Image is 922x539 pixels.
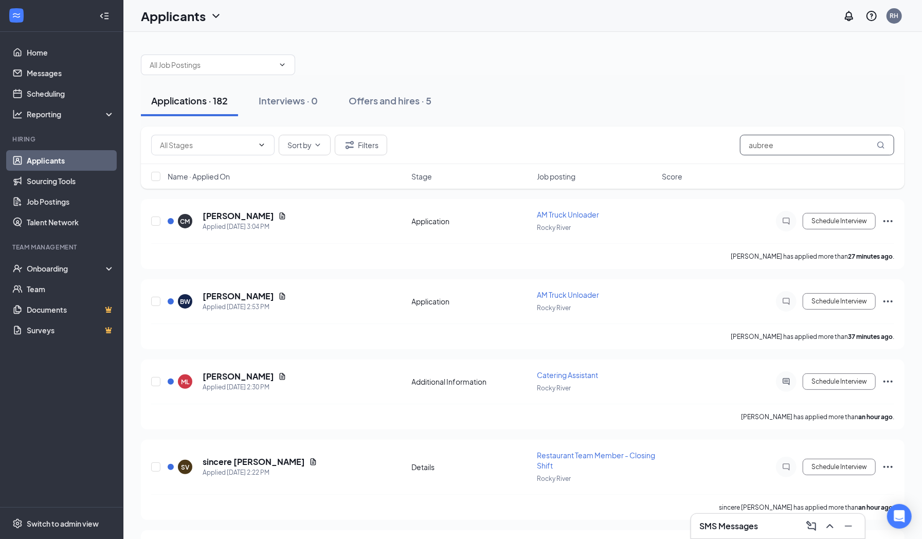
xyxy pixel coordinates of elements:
span: Rocky River [537,304,571,312]
a: SurveysCrown [27,320,115,340]
svg: Document [309,458,317,466]
span: Rocky River [537,224,571,231]
button: Schedule Interview [803,459,876,475]
h3: SMS Messages [699,520,758,532]
div: ML [181,378,189,386]
svg: Document [278,372,286,381]
svg: ActiveChat [780,378,792,386]
svg: Ellipses [882,215,894,227]
svg: ChatInactive [780,297,792,306]
b: an hour ago [858,504,893,511]
a: Applicants [27,150,115,171]
h5: [PERSON_NAME] [203,371,274,382]
a: Job Postings [27,191,115,212]
span: Restaurant Team Member - Closing Shift [537,451,655,470]
svg: Ellipses [882,461,894,473]
p: [PERSON_NAME] has applied more than . [741,412,894,421]
a: Home [27,42,115,63]
div: Applied [DATE] 3:04 PM [203,222,286,232]
b: 37 minutes ago [848,333,893,340]
div: Additional Information [412,376,531,387]
div: Applications · 182 [151,94,228,107]
div: CM [180,217,190,226]
a: Scheduling [27,83,115,104]
p: sincere [PERSON_NAME] has applied more than . [719,503,894,512]
span: Score [662,171,682,182]
svg: Ellipses [882,375,894,388]
svg: Document [278,292,286,300]
p: [PERSON_NAME] has applied more than . [731,252,894,261]
span: Sort by [287,141,312,149]
div: Application [412,216,531,226]
div: Reporting [27,109,115,119]
div: BW [180,297,190,306]
svg: UserCheck [12,263,23,274]
svg: Analysis [12,109,23,119]
input: All Job Postings [150,59,274,70]
button: Schedule Interview [803,293,876,310]
a: Team [27,279,115,299]
input: All Stages [160,139,254,151]
div: Application [412,296,531,307]
a: Sourcing Tools [27,171,115,191]
h1: Applicants [141,7,206,25]
button: Minimize [840,518,857,534]
button: Sort byChevronDown [279,135,331,155]
svg: ChevronUp [824,520,836,532]
div: RH [890,11,899,20]
span: AM Truck Unloader [537,290,599,299]
div: Team Management [12,243,113,251]
svg: Ellipses [882,295,894,308]
svg: MagnifyingGlass [877,141,885,149]
input: Search in applications [740,135,894,155]
button: ComposeMessage [803,518,820,534]
svg: ChatInactive [780,217,792,225]
svg: Document [278,212,286,220]
a: Messages [27,63,115,83]
button: ChevronUp [822,518,838,534]
span: Job posting [537,171,575,182]
span: Name · Applied On [168,171,230,182]
div: Interviews · 0 [259,94,318,107]
h5: [PERSON_NAME] [203,210,274,222]
svg: QuestionInfo [865,10,878,22]
span: Stage [412,171,432,182]
svg: ChevronDown [278,61,286,69]
div: SV [181,463,189,472]
div: Applied [DATE] 2:30 PM [203,382,286,392]
b: an hour ago [858,413,893,421]
span: Catering Assistant [537,370,598,380]
b: 27 minutes ago [848,253,893,260]
div: Hiring [12,135,113,143]
svg: Collapse [99,11,110,21]
svg: ChevronDown [258,141,266,149]
div: Open Intercom Messenger [887,504,912,529]
div: Switch to admin view [27,518,99,529]
svg: Minimize [842,520,855,532]
p: [PERSON_NAME] has applied more than . [731,332,894,341]
svg: ChatInactive [780,463,792,471]
span: AM Truck Unloader [537,210,599,219]
button: Schedule Interview [803,373,876,390]
div: Offers and hires · 5 [349,94,431,107]
div: Applied [DATE] 2:53 PM [203,302,286,312]
a: Talent Network [27,212,115,232]
svg: ChevronDown [314,141,322,149]
div: Applied [DATE] 2:22 PM [203,468,317,478]
svg: Filter [344,139,356,151]
span: Rocky River [537,384,571,392]
button: Schedule Interview [803,213,876,229]
svg: WorkstreamLogo [11,10,22,21]
div: Details [412,462,531,472]
button: Filter Filters [335,135,387,155]
svg: Settings [12,518,23,529]
h5: [PERSON_NAME] [203,291,274,302]
svg: Notifications [843,10,855,22]
a: DocumentsCrown [27,299,115,320]
svg: ChevronDown [210,10,222,22]
h5: sincere [PERSON_NAME] [203,456,305,468]
svg: ComposeMessage [805,520,818,532]
div: Onboarding [27,263,106,274]
span: Rocky River [537,475,571,482]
